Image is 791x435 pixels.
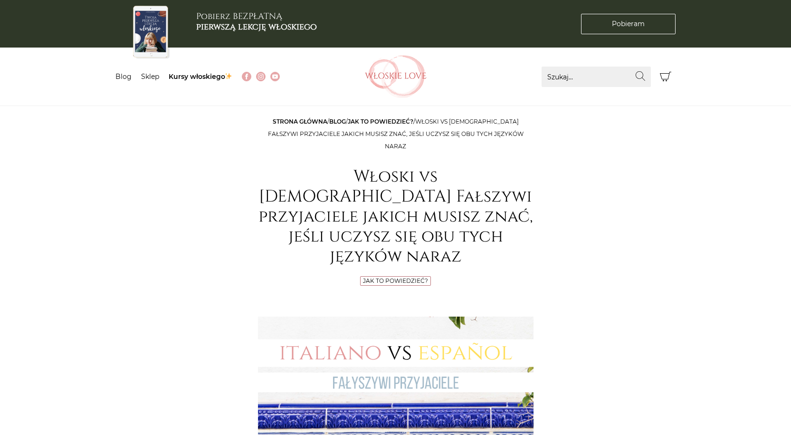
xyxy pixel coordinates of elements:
a: Jak to powiedzieć? [348,118,413,125]
img: ✨ [225,73,232,79]
input: Szukaj... [542,67,651,87]
a: Blog [115,72,132,81]
h1: Włoski vs [DEMOGRAPHIC_DATA] Fałszywi przyjaciele jakich musisz znać, jeśli uczysz się obu tych j... [258,167,534,267]
span: Włoski vs [DEMOGRAPHIC_DATA] Fałszywi przyjaciele jakich musisz znać, jeśli uczysz się obu tych j... [268,118,524,150]
button: Koszyk [656,67,676,87]
h3: Pobierz BEZPŁATNĄ [196,11,317,32]
a: Sklep [141,72,159,81]
a: Blog [329,118,346,125]
a: Kursy włoskiego [169,72,233,81]
b: pierwszą lekcję włoskiego [196,21,317,33]
span: / / / [268,118,524,150]
a: Strona główna [273,118,327,125]
img: Włoskielove [365,55,427,98]
a: Jak to powiedzieć? [363,277,428,284]
a: Pobieram [581,14,676,34]
span: Pobieram [612,19,645,29]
